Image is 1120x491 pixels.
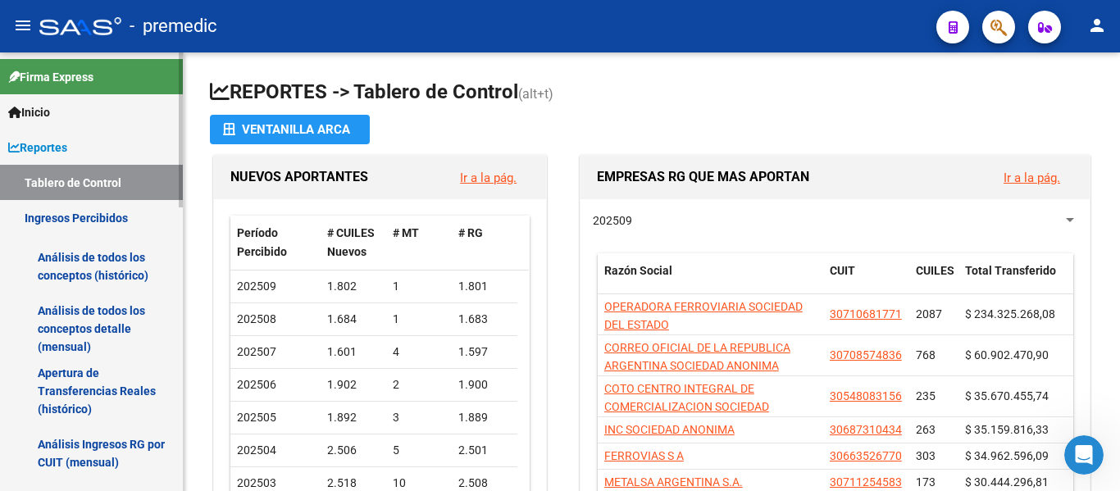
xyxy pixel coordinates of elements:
[458,343,511,361] div: 1.597
[210,79,1094,107] h1: REPORTES -> Tablero de Control
[604,449,684,462] span: FERROVIAS S A
[458,277,511,296] div: 1.801
[130,8,217,44] span: - premedic
[393,441,445,460] div: 5
[830,348,902,361] span: 30708574836
[327,277,380,296] div: 1.802
[393,226,419,239] span: # MT
[393,375,445,394] div: 2
[8,139,67,157] span: Reportes
[237,411,276,424] span: 202505
[237,378,276,391] span: 202506
[393,310,445,329] div: 1
[830,475,902,489] span: 30711254583
[237,280,276,293] span: 202509
[604,264,672,277] span: Razón Social
[386,216,452,270] datatable-header-cell: # MT
[230,216,321,270] datatable-header-cell: Período Percibido
[458,375,511,394] div: 1.900
[916,423,936,436] span: 263
[237,226,287,258] span: Período Percibido
[965,449,1049,462] span: $ 34.962.596,09
[458,310,511,329] div: 1.683
[916,307,942,321] span: 2087
[1064,435,1104,475] iframe: Intercom live chat
[393,343,445,361] div: 4
[597,169,809,184] span: EMPRESAS RG QUE MAS APORTAN
[237,476,276,489] span: 202503
[830,307,902,321] span: 30710681771
[321,216,386,270] datatable-header-cell: # CUILES Nuevos
[327,343,380,361] div: 1.601
[830,449,902,462] span: 30663526770
[958,253,1073,307] datatable-header-cell: Total Transferido
[830,423,902,436] span: 30687310434
[593,214,632,227] span: 202509
[1087,16,1107,35] mat-icon: person
[965,475,1049,489] span: $ 30.444.296,81
[458,226,483,239] span: # RG
[210,115,370,144] button: Ventanilla ARCA
[965,264,1056,277] span: Total Transferido
[452,216,517,270] datatable-header-cell: # RG
[223,115,357,144] div: Ventanilla ARCA
[604,300,803,332] span: OPERADORA FERROVIARIA SOCIEDAD DEL ESTADO
[327,226,375,258] span: # CUILES Nuevos
[460,170,517,185] a: Ir a la pág.
[237,312,276,325] span: 202508
[237,443,276,457] span: 202504
[823,253,909,307] datatable-header-cell: CUIT
[458,408,511,427] div: 1.889
[458,441,511,460] div: 2.501
[916,475,936,489] span: 173
[990,162,1073,193] button: Ir a la pág.
[447,162,530,193] button: Ir a la pág.
[327,375,380,394] div: 1.902
[965,348,1049,361] span: $ 60.902.470,90
[916,389,936,402] span: 235
[1004,170,1060,185] a: Ir a la pág.
[965,389,1049,402] span: $ 35.670.455,74
[604,423,735,436] span: INC SOCIEDAD ANONIMA
[916,449,936,462] span: 303
[327,408,380,427] div: 1.892
[393,277,445,296] div: 1
[916,348,936,361] span: 768
[518,86,553,102] span: (alt+t)
[604,382,769,433] span: COTO CENTRO INTEGRAL DE COMERCIALIZACION SOCIEDAD ANONIMA
[830,389,902,402] span: 30548083156
[598,253,823,307] datatable-header-cell: Razón Social
[909,253,958,307] datatable-header-cell: CUILES
[327,310,380,329] div: 1.684
[13,16,33,35] mat-icon: menu
[916,264,954,277] span: CUILES
[830,264,855,277] span: CUIT
[604,475,743,489] span: METALSA ARGENTINA S.A.
[237,345,276,358] span: 202507
[965,423,1049,436] span: $ 35.159.816,33
[327,441,380,460] div: 2.506
[965,307,1055,321] span: $ 234.325.268,08
[230,169,368,184] span: NUEVOS APORTANTES
[393,408,445,427] div: 3
[604,341,790,373] span: CORREO OFICIAL DE LA REPUBLICA ARGENTINA SOCIEDAD ANONIMA
[8,68,93,86] span: Firma Express
[8,103,50,121] span: Inicio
